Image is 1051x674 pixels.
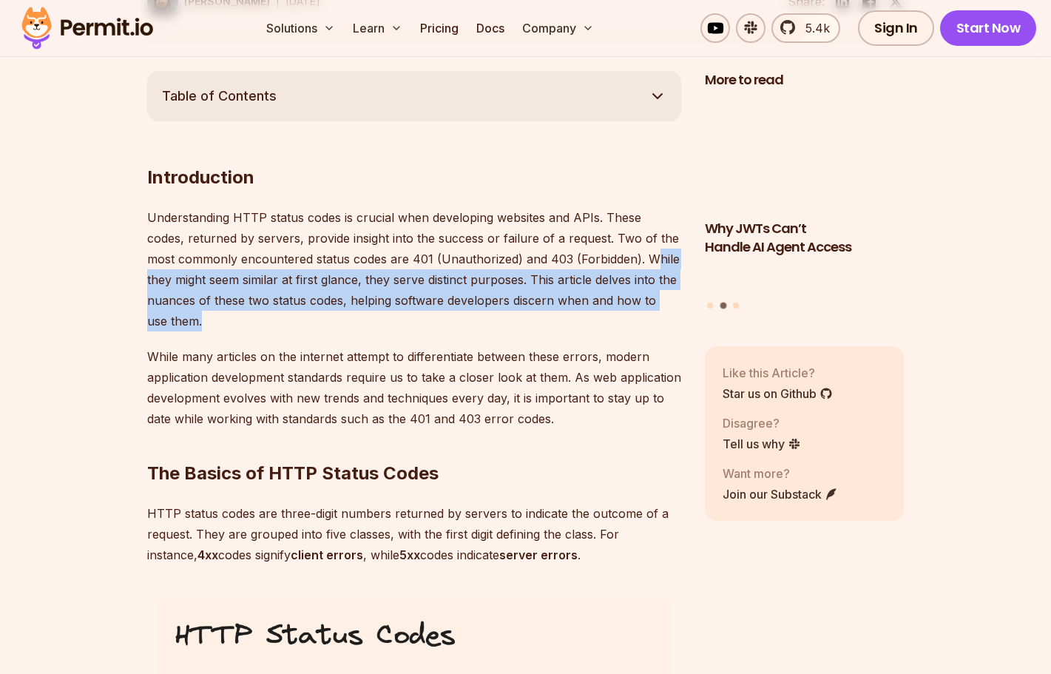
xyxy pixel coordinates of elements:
a: Join our Substack [723,485,838,503]
strong: client errors [291,547,363,562]
p: Understanding HTTP status codes is crucial when developing websites and APIs. These codes, return... [147,207,681,331]
h2: Introduction [147,107,681,189]
p: While many articles on the internet attempt to differentiate between these errors, modern applica... [147,346,681,429]
a: Tell us why [723,435,801,453]
a: Docs [470,13,510,43]
button: Go to slide 2 [720,302,726,309]
h2: The Basics of HTTP Status Codes [147,402,681,485]
div: Posts [705,98,905,311]
a: 5.4k [771,13,840,43]
a: Start Now [940,10,1037,46]
button: Solutions [260,13,341,43]
img: Permit logo [15,3,160,53]
a: Pricing [414,13,464,43]
button: Go to slide 3 [733,303,739,309]
strong: server errors [499,547,578,562]
span: Table of Contents [162,86,277,107]
img: Why JWTs Can’t Handle AI Agent Access [705,98,905,211]
h3: Why JWTs Can’t Handle AI Agent Access [705,220,905,257]
button: Go to slide 1 [707,303,713,309]
li: 2 of 3 [705,98,905,293]
span: 5.4k [797,19,830,37]
a: Star us on Github [723,385,833,402]
button: Company [516,13,600,43]
button: Table of Contents [147,71,681,121]
a: Why JWTs Can’t Handle AI Agent AccessWhy JWTs Can’t Handle AI Agent Access [705,98,905,293]
p: HTTP status codes are three-digit numbers returned by servers to indicate the outcome of a reques... [147,503,681,565]
button: Learn [347,13,408,43]
strong: 4xx [197,547,218,562]
p: Like this Article? [723,364,833,382]
strong: 5xx [399,547,420,562]
p: Want more? [723,465,838,482]
a: Sign In [858,10,934,46]
h2: More to read [705,71,905,90]
p: Disagree? [723,414,801,432]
